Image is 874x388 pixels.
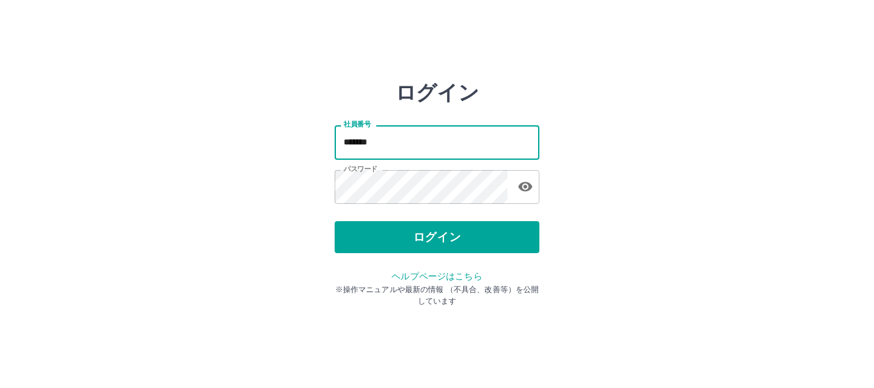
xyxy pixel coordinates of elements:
p: ※操作マニュアルや最新の情報 （不具合、改善等）を公開しています [335,284,539,307]
label: パスワード [344,164,377,174]
button: ログイン [335,221,539,253]
h2: ログイン [395,81,479,105]
a: ヘルプページはこちら [392,271,482,281]
label: 社員番号 [344,120,370,129]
